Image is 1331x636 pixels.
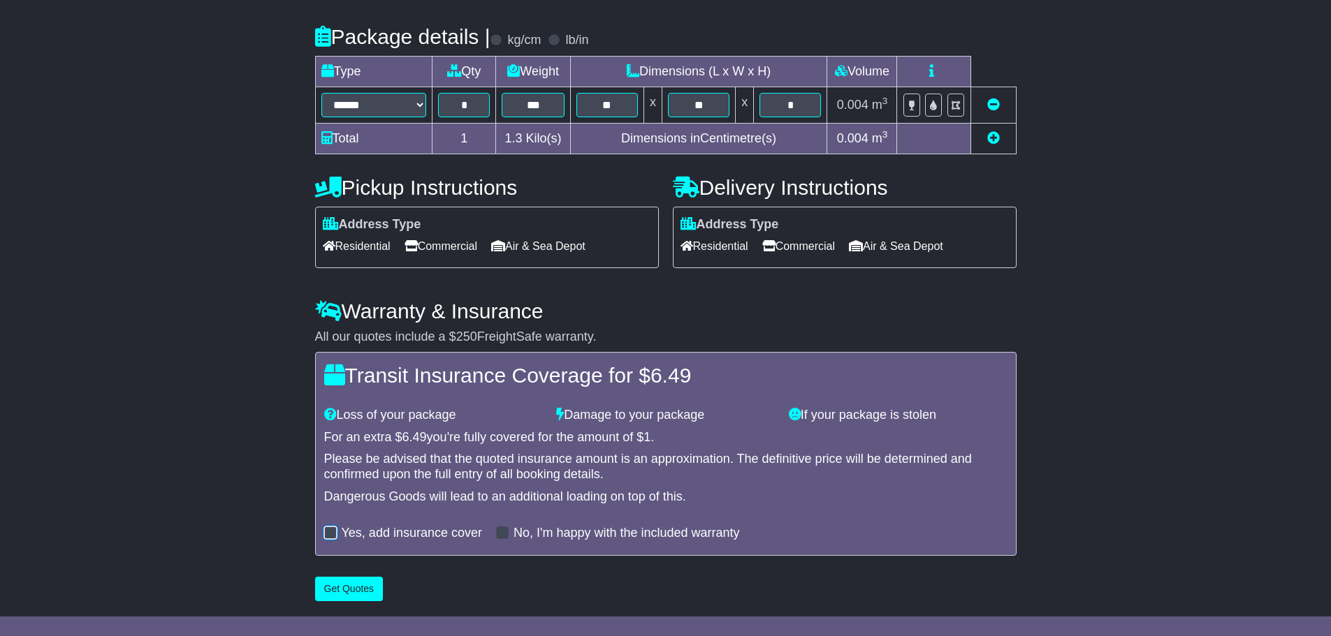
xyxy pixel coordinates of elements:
[315,176,659,199] h4: Pickup Instructions
[565,33,588,48] label: lb/in
[342,526,482,541] label: Yes, add insurance cover
[650,364,691,387] span: 6.49
[324,364,1008,387] h4: Transit Insurance Coverage for $
[405,235,477,257] span: Commercial
[570,56,827,87] td: Dimensions (L x W x H)
[681,217,779,232] label: Address Type
[570,123,827,154] td: Dimensions in Centimetre(s)
[762,235,835,257] span: Commercial
[315,123,432,154] td: Total
[782,408,1014,423] div: If your package is stolen
[491,235,586,257] span: Air & Sea Depot
[315,299,1017,323] h4: Warranty & Insurance
[673,176,1017,199] h4: Delivery Instructions
[681,235,748,257] span: Residential
[872,98,888,112] span: m
[315,56,432,87] td: Type
[882,96,888,106] sup: 3
[402,430,427,444] span: 6.49
[496,56,570,87] td: Weight
[315,330,1017,345] div: All our quotes include a $ FreightSafe warranty.
[323,235,391,257] span: Residential
[324,430,1008,445] div: For an extra $ you're fully covered for the amount of $ .
[323,217,421,232] label: Address Type
[505,131,523,145] span: 1.3
[849,235,943,257] span: Air & Sea Depot
[736,87,754,123] td: x
[827,56,897,87] td: Volume
[837,98,868,112] span: 0.004
[643,87,662,123] td: x
[315,25,490,48] h4: Package details |
[432,123,496,154] td: 1
[317,408,550,423] div: Loss of your package
[324,489,1008,505] div: Dangerous Goods will lead to an additional loading on top of this.
[432,56,496,87] td: Qty
[496,123,570,154] td: Kilo(s)
[507,33,541,48] label: kg/cm
[987,98,1000,112] a: Remove this item
[987,131,1000,145] a: Add new item
[549,408,782,423] div: Damage to your package
[514,526,740,541] label: No, I'm happy with the included warranty
[837,131,868,145] span: 0.004
[324,452,1008,482] div: Please be advised that the quoted insurance amount is an approximation. The definitive price will...
[643,430,650,444] span: 1
[882,129,888,140] sup: 3
[315,577,384,601] button: Get Quotes
[872,131,888,145] span: m
[456,330,477,343] span: 250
